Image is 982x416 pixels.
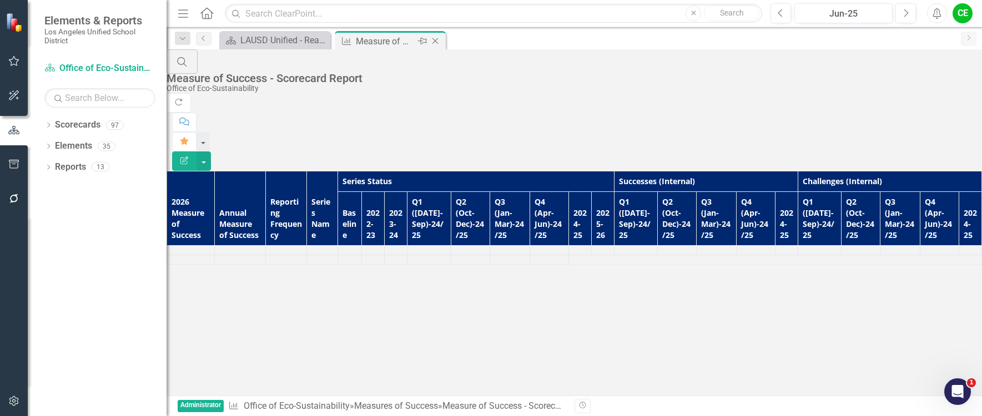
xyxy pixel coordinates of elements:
div: Series Name [311,196,334,241]
div: 2024-25 [573,207,587,241]
input: Search ClearPoint... [225,4,762,23]
div: Annual Measure of Success [219,207,261,241]
span: Elements & Reports [44,14,155,27]
div: Baseline [343,207,357,241]
div: Measure of Success - Scorecard Report [167,72,976,84]
div: » » [228,400,566,413]
div: Measure of Success - Scorecard Report [442,400,596,411]
a: Office of Eco-Sustainability [44,62,155,75]
div: Q2 (Oct-Dec)-24/25 [662,196,692,241]
div: 2022-23 [366,207,380,241]
a: Reports [55,161,86,174]
img: ClearPoint Strategy [6,12,25,32]
button: Jun-25 [794,3,893,23]
div: Successes (Internal) [619,176,793,187]
div: Q1 ([DATE]-Sep)-24/25 [803,196,837,241]
div: Series Status [343,176,609,187]
div: Q2 (Oct-Dec)-24/25 [456,196,485,241]
div: Q3 (Jan-Mar)-24/25 [495,196,525,241]
div: 2023-24 [389,207,402,241]
div: Office of Eco-Sustainability [167,84,976,93]
div: 2025-26 [596,207,610,241]
a: Scorecards [55,119,100,131]
div: Q2 (Oct-Dec)-24/25 [846,196,875,241]
span: 1 [967,378,976,387]
button: Search [704,6,759,21]
div: 35 [98,141,115,151]
div: Jun-25 [798,7,889,21]
div: Q1 ([DATE]-Sep)-24/25 [412,196,446,241]
span: Administrator [178,400,224,413]
div: Q3 (Jan-Mar)-24/25 [701,196,732,241]
iframe: Intercom live chat [944,378,971,405]
div: Challenges (Internal) [803,176,977,187]
button: CE [953,3,973,23]
a: Office of Eco-Sustainability [244,400,350,411]
div: Q4 (Apr-Jun)-24/25 [925,196,954,241]
a: Elements [55,140,92,153]
input: Search Below... [44,88,155,108]
div: Q4 (Apr-Jun)-24/25 [741,196,771,241]
div: LAUSD Unified - Ready for the World [240,33,328,47]
div: 2024-25 [964,207,977,241]
div: 2026 Measure of Success [172,196,210,241]
div: 2024-25 [780,207,793,241]
div: Q4 (Apr-Jun)-24/25 [535,196,564,241]
small: Los Angeles Unified School District [44,27,155,45]
a: Measures of Success [354,400,438,411]
div: 13 [92,163,109,172]
a: LAUSD Unified - Ready for the World [222,33,328,47]
div: Q1 ([DATE]-Sep)-24/25 [619,196,653,241]
div: Reporting Frequency [270,196,302,241]
div: Measure of Success - Scorecard Report [356,34,415,48]
div: 97 [106,120,124,130]
span: Search [720,8,744,17]
div: Q3 (Jan-Mar)-24/25 [885,196,915,241]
